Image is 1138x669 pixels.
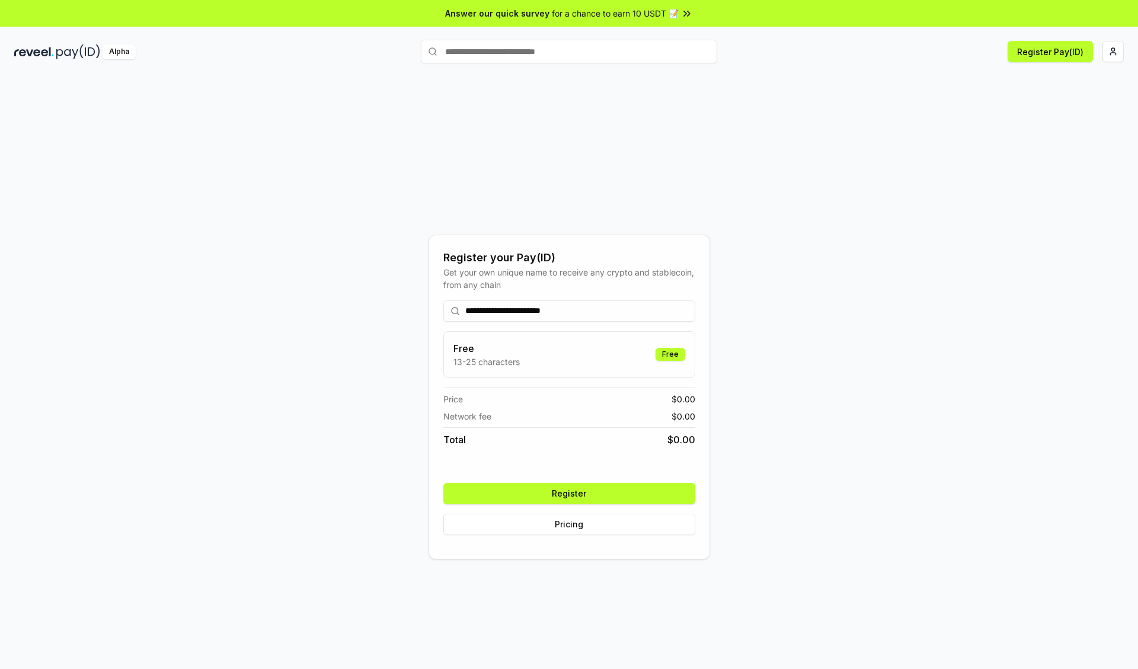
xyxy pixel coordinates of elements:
[1008,41,1093,62] button: Register Pay(ID)
[443,410,491,422] span: Network fee
[443,514,695,535] button: Pricing
[656,348,685,361] div: Free
[56,44,100,59] img: pay_id
[443,393,463,405] span: Price
[453,356,520,368] p: 13-25 characters
[443,249,695,266] div: Register your Pay(ID)
[672,410,695,422] span: $ 0.00
[667,433,695,447] span: $ 0.00
[14,44,54,59] img: reveel_dark
[443,483,695,504] button: Register
[445,7,549,20] span: Answer our quick survey
[453,341,520,356] h3: Free
[443,266,695,291] div: Get your own unique name to receive any crypto and stablecoin, from any chain
[443,433,466,447] span: Total
[552,7,679,20] span: for a chance to earn 10 USDT 📝
[672,393,695,405] span: $ 0.00
[103,44,136,59] div: Alpha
